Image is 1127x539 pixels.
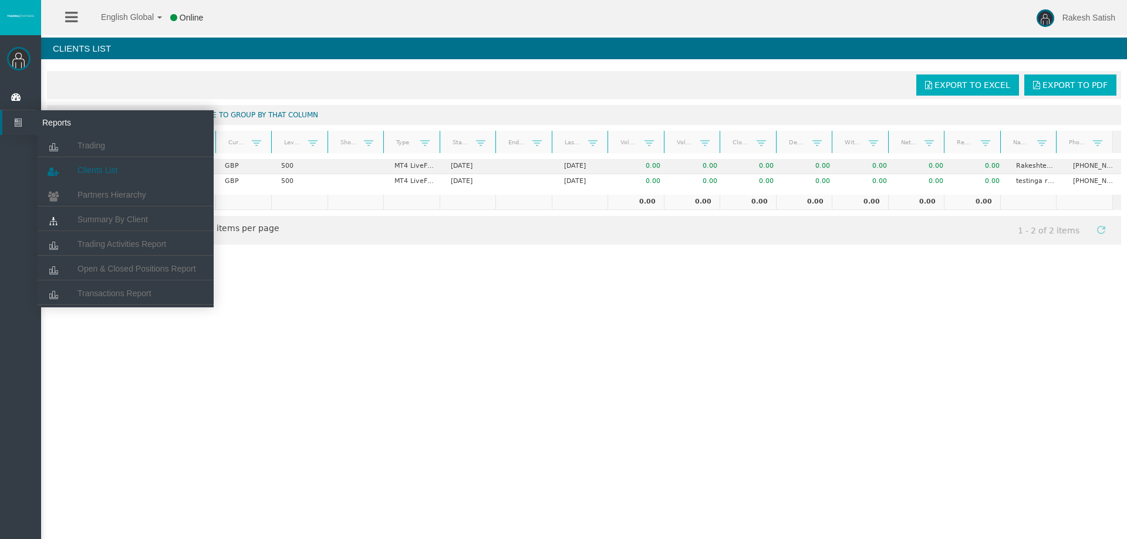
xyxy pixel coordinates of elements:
[664,195,720,210] td: 0.00
[934,80,1010,90] span: Export to Excel
[276,134,308,150] a: Leverage
[951,174,1008,189] td: 0.00
[2,110,214,135] a: Reports
[77,141,105,150] span: Trading
[47,105,1121,125] div: Drag a column header and drop it here to group by that column
[77,289,151,298] span: Transactions Report
[1065,159,1121,174] td: [PHONE_NUMBER]
[38,283,214,304] a: Transactions Report
[38,160,214,181] a: Clients List
[776,195,832,210] td: 0.00
[77,215,148,224] span: Summary By Client
[386,174,443,189] td: MT4 LiveFloatingSpreadAccount
[389,134,420,150] a: Type
[445,134,476,150] a: Start Date
[726,159,782,174] td: 0.00
[86,12,154,22] span: English Global
[38,135,214,156] a: Trading
[161,219,279,239] span: items per page
[1024,74,1116,96] a: Export to PDF
[895,159,951,174] td: 0.00
[77,165,117,175] span: Clients List
[726,134,757,150] a: Closed PNL
[838,159,895,174] td: 0.00
[221,134,252,150] a: Currency
[501,134,532,150] a: End Date
[273,174,329,189] td: 500
[944,195,1000,210] td: 0.00
[726,174,782,189] td: 0.00
[1096,225,1106,235] span: Refresh
[443,174,499,189] td: [DATE]
[386,159,443,174] td: MT4 LiveFloatingSpreadAccount
[33,110,149,135] span: Reports
[893,134,924,150] a: Net deposits
[612,159,669,174] td: 0.00
[1008,174,1064,189] td: testinga rakesh
[612,174,669,189] td: 0.00
[916,74,1019,96] a: Export to Excel
[1005,134,1037,150] a: Name
[1037,9,1054,27] img: user-image
[556,159,612,174] td: [DATE]
[951,159,1008,174] td: 0.00
[217,174,273,189] td: GBP
[217,159,273,174] td: GBP
[77,239,166,249] span: Trading Activities Report
[608,195,664,210] td: 0.00
[41,38,1127,59] h4: Clients List
[77,264,196,273] span: Open & Closed Positions Report
[38,209,214,230] a: Summary By Client
[1065,174,1121,189] td: [PHONE_NUMBER]
[6,13,35,18] img: logo.svg
[1062,134,1094,150] a: Phone
[1091,219,1111,239] a: Refresh
[888,195,944,210] td: 0.00
[1008,159,1064,174] td: Rakeshtest testRakesh
[443,159,499,174] td: [DATE]
[669,134,700,150] a: Volume lots
[273,159,329,174] td: 500
[38,184,214,205] a: Partners Hierarchy
[77,190,146,199] span: Partners Hierarchy
[333,134,364,150] a: Short Code
[1042,80,1108,90] span: Export to PDF
[782,174,838,189] td: 0.00
[895,174,951,189] td: 0.00
[782,159,838,174] td: 0.00
[1007,219,1091,241] span: 1 - 2 of 2 items
[180,13,203,22] span: Online
[838,134,869,150] a: Withdrawals
[1062,13,1115,22] span: Rakesh Satish
[669,174,725,189] td: 0.00
[557,134,588,150] a: Last trade date
[781,134,812,150] a: Deposits
[38,258,214,279] a: Open & Closed Positions Report
[669,159,725,174] td: 0.00
[613,134,645,150] a: Volume
[38,233,214,255] a: Trading Activities Report
[556,174,612,189] td: [DATE]
[832,195,888,210] td: 0.00
[720,195,776,210] td: 0.00
[950,134,981,150] a: Real equity
[838,174,895,189] td: 0.00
